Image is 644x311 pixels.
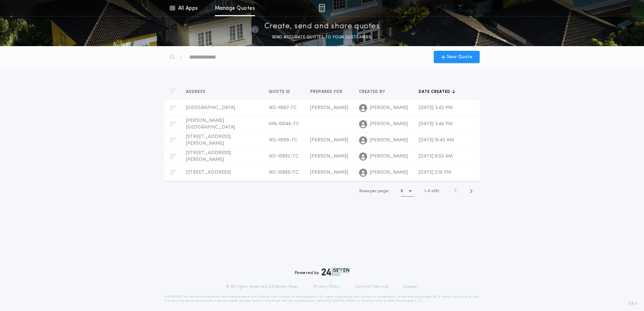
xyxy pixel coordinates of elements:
span: ND-11067-TC [269,105,297,110]
span: [DATE] 2:10 PM [419,170,451,175]
span: [PERSON_NAME] [370,153,408,160]
h1: 5 [401,188,403,195]
img: vs-icon [448,5,473,11]
span: Date created [419,89,452,95]
span: [PERSON_NAME] [370,169,408,176]
span: [PERSON_NAME] [370,137,408,144]
span: ND-11009-TC [269,138,297,143]
span: New Quote [447,54,473,61]
span: [PERSON_NAME] [370,105,408,111]
span: [STREET_ADDRESS][PERSON_NAME] [186,134,231,146]
img: logo [322,268,349,276]
span: [STREET_ADDRESS] [186,170,231,175]
button: 5 [401,186,414,197]
p: © All rights reserved. 24|Seven Fees [226,284,298,289]
p: SEND ACCURATE QUOTES TO YOUR CUSTOMERS. [272,34,372,41]
a: Terms of Service [355,284,388,289]
span: [PERSON_NAME][GEOGRAPHIC_DATA] [186,118,235,130]
a: Privacy Policy [313,284,340,289]
a: Support [403,284,418,289]
span: ND-10980-TC [269,170,299,175]
span: 3.8.0 [628,301,637,307]
span: Rows per page: [359,189,389,193]
span: 5 [428,189,430,193]
span: of 61 [431,188,439,194]
button: Quote ID [269,89,295,95]
span: Address [186,89,207,95]
p: DISCLAIMER: This estimate is provided for informational purposes only. 24|Seven Fees, a product o... [164,295,480,303]
span: MN-10046-TC [269,122,299,127]
button: New Quote [434,51,480,63]
span: ND-10992-TC [269,154,299,159]
a: [URL][DOMAIN_NAME] [323,300,356,302]
span: [DATE] 3:42 PM [419,105,453,110]
span: Created by [359,89,387,95]
span: [DATE] 10:45 AM [419,138,454,143]
span: [PERSON_NAME] [310,170,348,175]
div: Powered by [295,268,349,276]
button: Date created [419,89,455,95]
span: 1 [424,189,426,193]
span: Prepared for [310,89,344,95]
button: Address [186,89,211,95]
span: [PERSON_NAME] [310,154,348,159]
img: img [319,4,325,12]
span: [PERSON_NAME] [310,138,348,143]
span: [DATE] 3:46 PM [419,122,453,127]
p: Create, send and share quotes [264,21,380,32]
span: Quote ID [269,89,292,95]
span: [DATE] 8:50 AM [419,154,453,159]
span: [PERSON_NAME] [310,105,348,110]
span: [PERSON_NAME] [370,121,408,128]
span: [GEOGRAPHIC_DATA] [186,105,235,110]
span: [STREET_ADDRESS][PERSON_NAME] [186,150,231,162]
button: Created by [359,89,390,95]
